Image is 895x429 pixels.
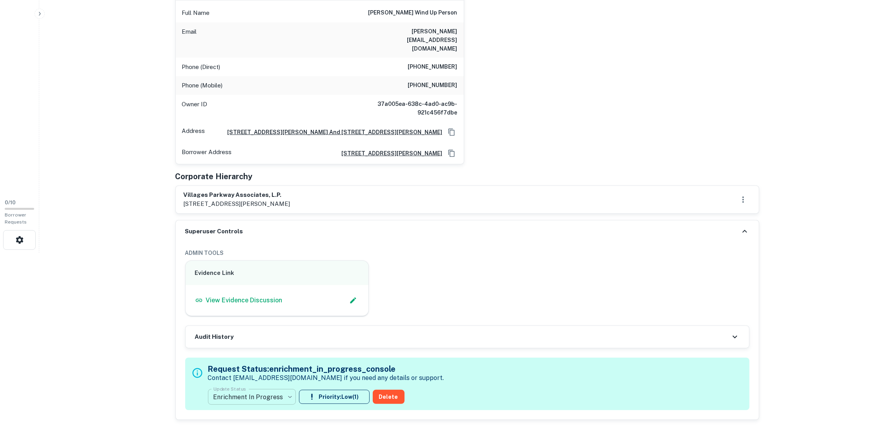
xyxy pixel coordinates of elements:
p: View Evidence Discussion [206,296,283,305]
h6: [PHONE_NUMBER] [408,81,458,90]
h6: Superuser Controls [185,227,243,236]
button: Copy Address [446,147,458,159]
iframe: Chat Widget [856,366,895,404]
h6: ADMIN TOOLS [185,249,749,257]
p: Email [182,27,197,53]
h6: Evidence Link [195,269,359,278]
h6: [PERSON_NAME] wind up person [368,8,458,18]
a: View Evidence Discussion [195,296,283,305]
button: Copy Address [446,126,458,138]
h5: Request Status: enrichment_in_progress_console [208,363,444,375]
label: Update Status [213,385,246,392]
h6: Audit History [195,333,234,342]
button: Priority:Low(1) [299,390,370,404]
a: [STREET_ADDRESS][PERSON_NAME] And [STREET_ADDRESS][PERSON_NAME] [221,128,443,136]
p: Address [182,126,205,138]
p: Borrower Address [182,147,232,159]
span: Borrower Requests [5,212,27,225]
p: Contact [EMAIL_ADDRESS][DOMAIN_NAME] if you need any details or support. [208,373,444,383]
button: Delete [373,390,405,404]
div: Enrichment In Progress [208,386,296,408]
p: Owner ID [182,100,208,117]
button: Edit Slack Link [347,294,359,306]
p: [STREET_ADDRESS][PERSON_NAME] [184,199,290,209]
p: Phone (Direct) [182,62,221,72]
h6: [PHONE_NUMBER] [408,62,458,72]
p: Phone (Mobile) [182,81,223,90]
a: [STREET_ADDRESS][PERSON_NAME] [335,149,443,158]
p: Full Name [182,8,210,18]
h6: [PERSON_NAME][EMAIL_ADDRESS][DOMAIN_NAME] [363,27,458,53]
span: 0 / 10 [5,200,16,205]
h6: villages parkway associates, l.p. [184,191,290,200]
h6: 37a005ea-638c-4ad0-ac9b-921c456f7dbe [363,100,458,117]
h5: Corporate Hierarchy [175,171,253,182]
